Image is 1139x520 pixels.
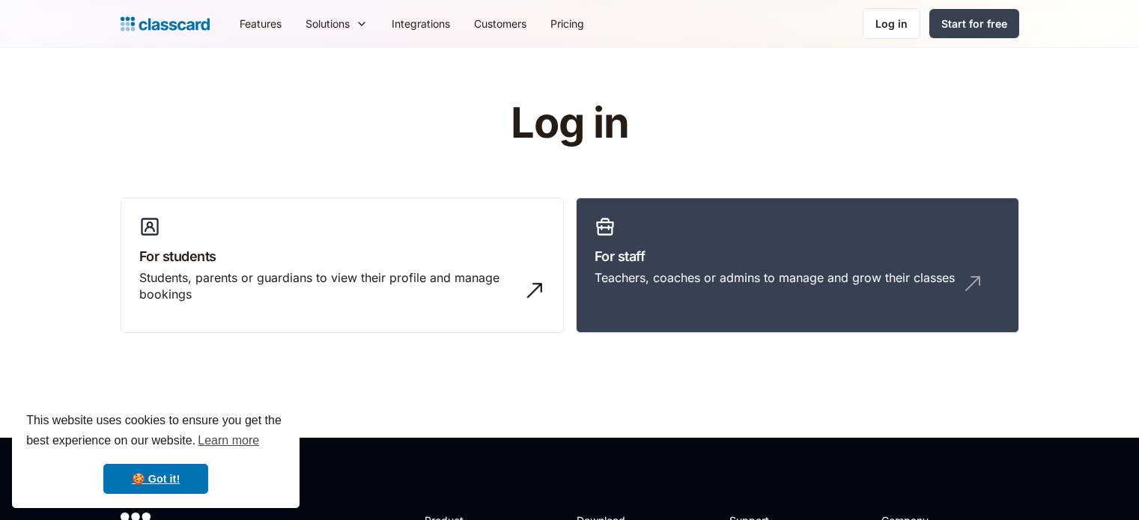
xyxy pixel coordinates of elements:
[121,198,564,334] a: For studentsStudents, parents or guardians to view their profile and manage bookings
[103,464,208,494] a: dismiss cookie message
[26,412,285,452] span: This website uses cookies to ensure you get the best experience on our website.
[12,397,300,508] div: cookieconsent
[121,13,210,34] a: Logo
[294,7,380,40] div: Solutions
[595,246,1000,266] h3: For staff
[863,8,920,39] a: Log in
[538,7,596,40] a: Pricing
[576,198,1019,334] a: For staffTeachers, coaches or admins to manage and grow their classes
[332,100,807,147] h1: Log in
[380,7,462,40] a: Integrations
[139,269,515,303] div: Students, parents or guardians to view their profile and manage bookings
[228,7,294,40] a: Features
[595,269,955,286] div: Teachers, coaches or admins to manage and grow their classes
[875,16,908,31] div: Log in
[139,246,545,266] h3: For students
[929,9,1019,38] a: Start for free
[195,429,261,452] a: learn more about cookies
[941,16,1007,31] div: Start for free
[306,16,350,31] div: Solutions
[462,7,538,40] a: Customers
